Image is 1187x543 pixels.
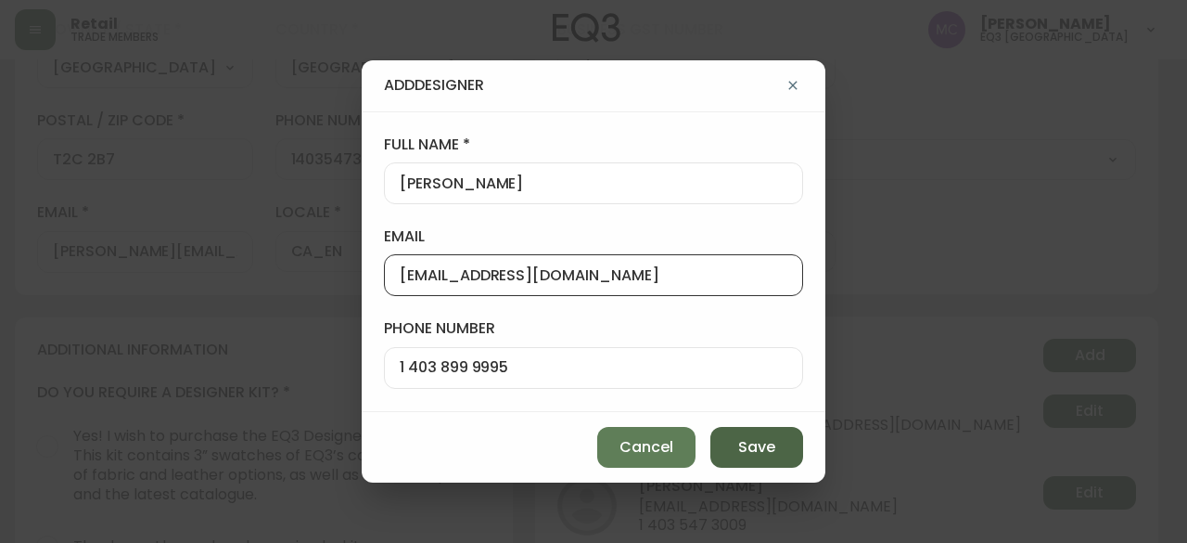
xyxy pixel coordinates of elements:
[384,226,803,247] label: email
[384,318,803,339] label: phone number
[384,135,803,155] label: full name
[597,427,696,468] button: Cancel
[710,427,803,468] button: Save
[738,437,775,458] span: Save
[619,437,673,458] span: Cancel
[384,75,484,96] h4: Add Designer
